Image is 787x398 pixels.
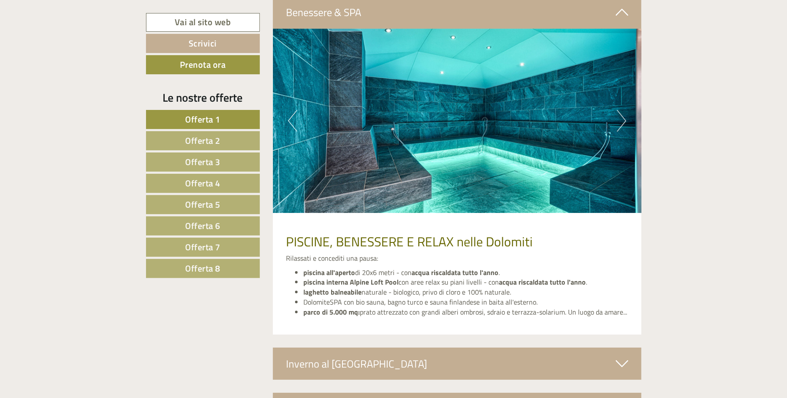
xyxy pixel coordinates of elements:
[303,277,398,287] strong: piscina interna Alpine Loft Pool
[412,267,498,278] strong: acqua riscaldata tutto l'anno
[185,176,220,190] span: Offerta 4
[286,232,533,252] span: PISCINE, BENESSERE E RELAX nelle Dolomiti
[286,253,628,263] p: Rilassati e concediti una pausa:
[303,307,628,317] li: prato attrezzato con grandi alberi ombrosi, sdraio e terrazza-solarium. Un luogo da amare...
[617,110,626,132] button: Next
[146,90,260,106] div: Le nostre offerte
[185,134,220,147] span: Offerta 2
[146,55,260,74] a: Prenota ora
[185,198,220,211] span: Offerta 5
[146,34,260,53] a: Scrivici
[303,267,355,278] strong: piscina all'aperto
[303,297,628,307] li: DolomiteSPA con bio sauna, bagno turco e sauna finlandese in baita all'esterno.
[303,277,628,287] li: con aree relax su piani livelli - con .
[303,268,628,278] li: di 20x6 metri - con .
[303,287,628,297] li: naturale - biologico, privo di cloro e 100% naturale.
[185,155,220,169] span: Offerta 3
[273,348,641,380] div: Inverno al [GEOGRAPHIC_DATA]
[499,277,586,287] strong: acqua riscaldata tutto l'anno
[185,113,220,126] span: Offerta 1
[185,262,220,275] span: Offerta 8
[185,240,220,254] span: Offerta 7
[185,219,220,232] span: Offerta 6
[303,287,362,297] strong: laghetto balneabile
[146,13,260,32] a: Vai al sito web
[288,110,297,132] button: Previous
[303,307,360,317] strong: parco di 5.000 mq:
